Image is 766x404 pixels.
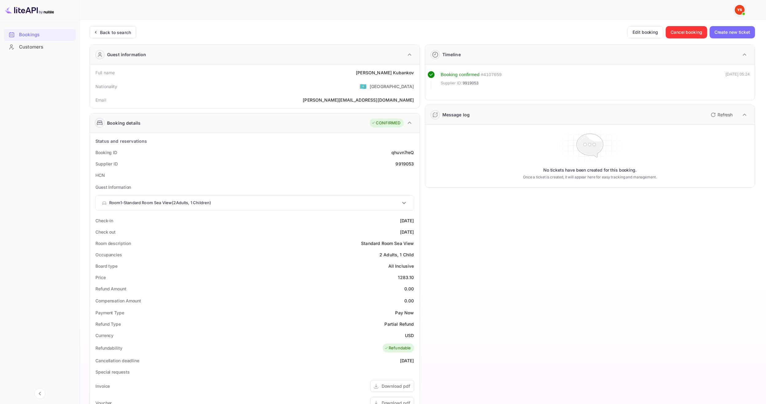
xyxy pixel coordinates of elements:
div: Download pdf [382,383,410,389]
div: 0.00 [404,297,414,304]
div: Currency [95,332,114,339]
div: Message log [442,111,470,118]
div: Board type [95,263,117,269]
p: Guest Information [95,184,414,190]
div: Refund Type [95,321,121,327]
div: Refund Amount [95,286,126,292]
div: 1283.10 [398,274,414,281]
div: [PERSON_NAME][EMAIL_ADDRESS][DOMAIN_NAME] [303,97,414,103]
button: Cancel booking [666,26,707,38]
div: Cancellation deadline [95,357,139,364]
p: No tickets have been created for this booking. [543,167,637,173]
div: 9919053 [395,161,414,167]
div: [DATE] [400,357,414,364]
div: Customers [19,44,73,51]
div: Check-in [95,217,113,224]
div: [DATE] [400,217,414,224]
div: Booking details [107,120,140,126]
div: HCN [95,172,105,178]
div: qhuvn7reQ [391,149,414,156]
p: Once a ticket is created, it will appear here for easy tracking and management. [501,174,679,180]
div: Invoice [95,383,110,389]
span: Supplier ID: [441,80,462,86]
div: Standard Room Sea View [361,240,414,247]
span: 9919053 [463,80,479,86]
button: Collapse navigation [34,388,45,399]
div: Room1-Standard Room Sea View(2Adults, 1 Children) [96,196,414,210]
div: Email [95,97,106,103]
div: Back to search [100,29,131,36]
div: Special requests [95,369,129,375]
div: Occupancies [95,251,122,258]
img: LiteAPI logo [5,5,54,15]
div: 0.00 [404,286,414,292]
div: 2 Adults, 1 Child [379,251,414,258]
a: Bookings [4,29,76,40]
div: Bookings [4,29,76,41]
div: Room description [95,240,131,247]
div: Status and reservations [95,138,147,144]
div: Refundability [95,345,122,351]
button: Create new ticket [710,26,755,38]
div: Full name [95,69,115,76]
div: # 4107659 [481,71,502,78]
div: Refundable [384,345,411,351]
div: Price [95,274,106,281]
div: [GEOGRAPHIC_DATA] [370,83,414,90]
div: Timeline [442,51,461,58]
button: Edit booking [627,26,663,38]
div: Customers [4,41,76,53]
div: CONFIRMED [371,120,400,126]
p: Room 1 - Standard Room Sea View ( 2 Adults , 1 Children ) [109,200,211,206]
div: USD [405,332,414,339]
img: Yandex Support [735,5,745,15]
div: [DATE] [400,229,414,235]
p: Refresh [718,111,733,118]
div: [DATE] 05:24 [726,71,750,89]
a: Customers [4,41,76,52]
span: United States [360,81,367,92]
div: Pay Now [395,309,414,316]
button: Refresh [707,110,735,120]
div: Check out [95,229,116,235]
div: Payment Type [95,309,124,316]
div: Bookings [19,31,73,38]
div: Guest information [107,51,146,58]
div: Supplier ID [95,161,118,167]
div: [PERSON_NAME] Kubankov [356,69,414,76]
div: Booking ID [95,149,117,156]
div: Nationality [95,83,117,90]
div: Compensation Amount [95,297,141,304]
div: Partial Refund [384,321,414,327]
div: All Inclusive [388,263,414,269]
div: Booking confirmed [441,71,480,78]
